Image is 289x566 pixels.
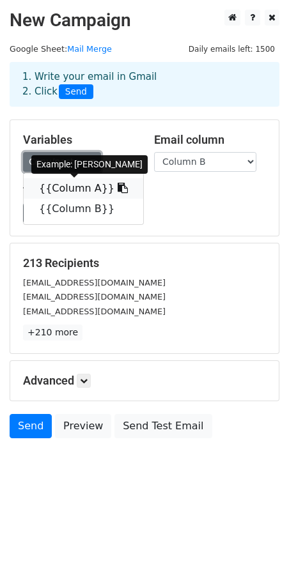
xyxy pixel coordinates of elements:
a: Send [10,414,52,438]
a: Send Test Email [114,414,212,438]
h5: 213 Recipients [23,256,266,270]
small: Google Sheet: [10,44,112,54]
a: {{Column B}} [24,199,143,219]
div: 1. Write your email in Gmail 2. Click [13,70,276,99]
small: [EMAIL_ADDRESS][DOMAIN_NAME] [23,292,166,302]
a: Daily emails left: 1500 [184,44,279,54]
h5: Variables [23,133,135,147]
a: {{Column A}} [24,178,143,199]
h2: New Campaign [10,10,279,31]
a: Copy/paste... [23,152,101,172]
a: +210 more [23,325,82,340]
a: Mail Merge [67,44,112,54]
small: [EMAIL_ADDRESS][DOMAIN_NAME] [23,278,166,287]
a: Preview [55,414,111,438]
iframe: Chat Widget [225,505,289,566]
small: [EMAIL_ADDRESS][DOMAIN_NAME] [23,307,166,316]
span: Send [59,84,93,100]
span: Daily emails left: 1500 [184,42,279,56]
div: Example: [PERSON_NAME] [31,155,148,174]
h5: Advanced [23,374,266,388]
h5: Email column [154,133,266,147]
